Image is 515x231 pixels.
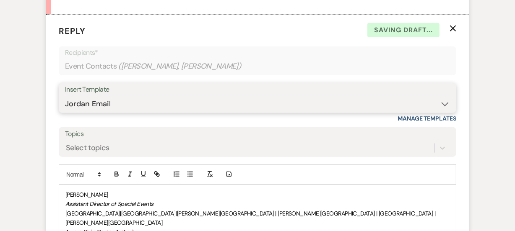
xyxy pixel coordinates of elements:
[398,115,456,122] a: Manage Templates
[65,200,153,208] em: Assistant Director of Special Events
[59,26,86,36] span: Reply
[120,210,121,217] strong: |
[65,210,120,217] span: [GEOGRAPHIC_DATA]
[175,210,177,217] strong: |
[118,61,242,72] span: ( [PERSON_NAME], [PERSON_NAME] )
[65,210,437,226] span: [PERSON_NAME][GEOGRAPHIC_DATA] | [PERSON_NAME][GEOGRAPHIC_DATA] | [GEOGRAPHIC_DATA] | [PERSON_NAM...
[65,84,450,96] div: Insert Template
[367,23,440,37] span: Saving draft...
[65,58,450,74] div: Event Contacts
[66,142,109,154] div: Select topics
[65,191,108,198] span: [PERSON_NAME]
[65,47,450,58] p: Recipients*
[65,128,450,140] label: Topics
[121,210,175,217] span: [GEOGRAPHIC_DATA]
